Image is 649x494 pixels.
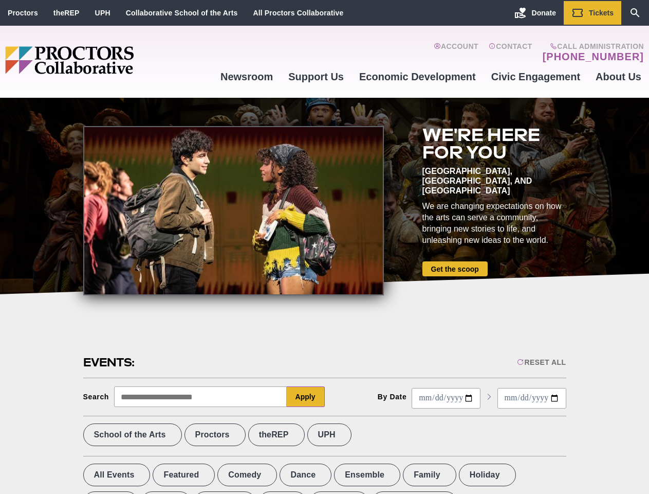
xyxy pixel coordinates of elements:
div: [GEOGRAPHIC_DATA], [GEOGRAPHIC_DATA], and [GEOGRAPHIC_DATA] [422,166,566,196]
span: Call Administration [540,42,644,50]
label: UPH [307,424,351,446]
div: By Date [378,393,407,401]
a: All Proctors Collaborative [253,9,343,17]
a: Proctors [8,9,38,17]
span: Donate [532,9,556,17]
label: Holiday [459,464,516,486]
button: Apply [287,386,325,407]
a: Economic Development [351,63,484,91]
a: Newsroom [213,63,281,91]
label: School of the Arts [83,424,182,446]
label: All Events [83,464,151,486]
h2: We're here for you [422,126,566,161]
span: Tickets [589,9,614,17]
label: theREP [248,424,305,446]
a: Tickets [564,1,621,25]
label: Ensemble [334,464,400,486]
a: UPH [95,9,110,17]
div: We are changing expectations on how the arts can serve a community, bringing new stories to life,... [422,201,566,246]
a: Support Us [281,63,351,91]
a: Civic Engagement [484,63,588,91]
label: Family [403,464,456,486]
label: Dance [280,464,331,486]
a: Collaborative School of the Arts [126,9,238,17]
img: Proctors logo [5,46,213,74]
h2: Events: [83,355,136,370]
a: Account [434,42,478,63]
label: Proctors [184,424,246,446]
a: About Us [588,63,649,91]
div: Reset All [517,358,566,366]
div: Search [83,393,109,401]
label: Comedy [217,464,277,486]
a: Search [621,1,649,25]
a: Contact [489,42,532,63]
label: Featured [153,464,215,486]
a: theREP [53,9,80,17]
a: Get the scoop [422,261,488,276]
a: Donate [507,1,564,25]
a: [PHONE_NUMBER] [543,50,644,63]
